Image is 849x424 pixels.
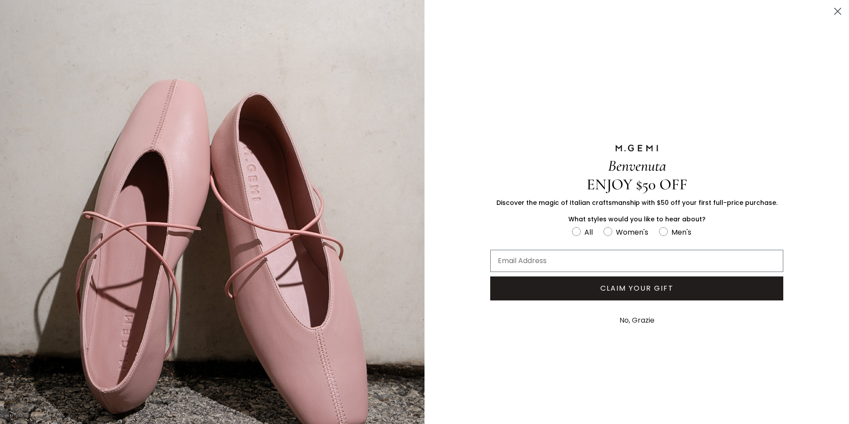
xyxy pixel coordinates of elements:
span: Discover the magic of Italian craftsmanship with $50 off your first full-price purchase. [496,198,778,207]
button: Close dialog [830,4,845,19]
button: CLAIM YOUR GIFT [490,276,783,300]
span: ENJOY $50 OFF [587,175,687,194]
input: Email Address [490,250,783,272]
div: Women's [616,227,648,238]
span: Benvenuta [608,156,666,175]
div: All [584,227,593,238]
img: M.GEMI [615,144,659,152]
div: Men's [671,227,691,238]
span: What styles would you like to hear about? [568,215,706,224]
button: No, Grazie [615,309,659,332]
